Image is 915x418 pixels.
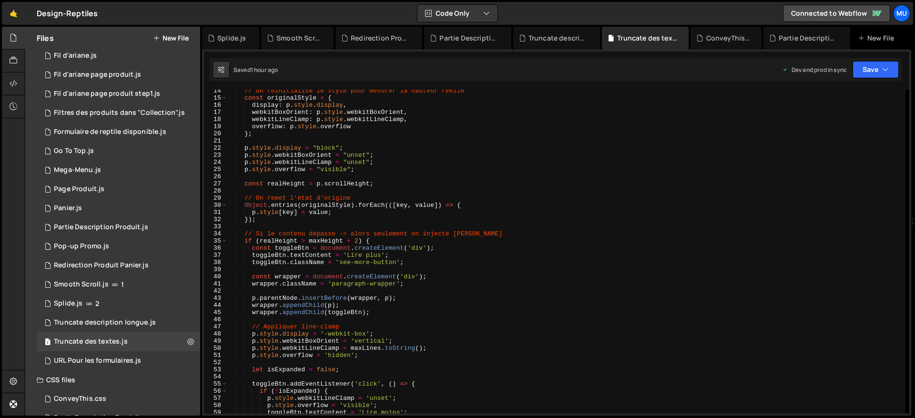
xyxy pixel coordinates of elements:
button: Code Only [417,5,498,22]
div: 44 [204,302,227,309]
div: Go To Top.js [54,147,94,155]
div: 16910/46617.js [37,122,200,142]
div: 31 [204,209,227,216]
div: ConveyThis.css [706,33,750,43]
div: Splide.js [217,33,246,43]
div: 46 [204,316,227,323]
div: 40 [204,273,227,280]
div: Smooth Scroll.js [54,280,109,289]
div: 49 [204,337,227,345]
div: 33 [204,223,227,230]
div: 41 [204,280,227,287]
div: 48 [204,330,227,337]
div: 42 [204,287,227,295]
div: 1 hour ago [251,66,278,74]
div: 16910/47091.js [37,237,200,256]
div: 45 [204,309,227,316]
div: 16910/46780.js [37,218,200,237]
div: 51 [204,352,227,359]
div: 17 [204,109,227,116]
div: Mega-Menu.js [54,166,101,174]
div: 19 [204,123,227,130]
div: 21 [204,137,227,144]
div: 16910/46512.js [37,332,200,351]
div: 28 [204,187,227,194]
div: 16910/47020.css [37,389,200,408]
div: 18 [204,116,227,123]
div: Splide.js [54,299,82,308]
div: Fil d'ariane page produit.js [54,71,141,79]
div: 58 [204,402,227,409]
div: Truncate description longue.js [529,33,589,43]
div: Partie Description Produit.js [54,223,148,232]
div: 53 [204,366,227,373]
h2: Files [37,33,54,43]
div: 36 [204,245,227,252]
div: Truncate des textes.js [617,33,677,43]
div: 37 [204,252,227,259]
div: Fil d'ariane.js [54,51,97,60]
div: 16910/47447.js [37,199,200,218]
div: 16910/46295.js [37,294,200,313]
div: New File [858,33,898,43]
div: Smooth Scroll.js [37,275,200,294]
div: 16910/46628.js [37,313,200,332]
div: 23 [204,152,227,159]
div: 56 [204,387,227,395]
span: 1 [121,281,124,288]
div: Design-Reptiles [37,8,98,19]
div: ConveyThis.css [54,395,106,403]
div: 30 [204,202,227,209]
div: 16910/47455.js [37,256,200,275]
div: Page Produit.js [54,185,104,194]
div: 32 [204,216,227,223]
div: 35 [204,237,227,245]
div: Filtres des produits dans "Collection".js [54,109,185,117]
div: 27 [204,180,227,187]
div: 16910/47449.js [37,84,200,103]
div: 39 [204,266,227,273]
a: 🤙 [2,2,25,25]
div: CSS files [25,370,200,389]
span: 1 [45,339,51,347]
div: 16910/46616.js [37,142,200,161]
a: Connected to Webflow [783,5,890,22]
div: Fil d'ariane page produit step1.js [54,90,160,98]
div: 16910/46562.js [37,180,200,199]
div: Saved [234,66,278,74]
div: 47 [204,323,227,330]
div: Truncate des textes.js [54,337,128,346]
div: 20 [204,130,227,137]
div: 38 [204,259,227,266]
button: Save [853,61,899,78]
div: 24 [204,159,227,166]
div: Partie Description Produit.js [439,33,499,43]
div: Panier.js [54,204,82,213]
div: 16910/46504.js [37,351,200,370]
div: 15 [204,94,227,102]
div: 16910/47448.js [37,65,200,84]
div: Truncate description longue.js [54,318,156,327]
div: 57 [204,395,227,402]
div: 16910/46591.js [37,161,200,180]
div: URL Pour les formulaires.js [54,357,141,365]
div: 25 [204,166,227,173]
div: Dev and prod in sync [782,66,847,74]
div: 52 [204,359,227,366]
div: 26 [204,173,227,180]
div: 43 [204,295,227,302]
div: 16910/47140.js [37,46,200,65]
div: 54 [204,373,227,380]
div: 34 [204,230,227,237]
div: 59 [204,409,227,416]
div: Formulaire de reptile disponible.js [54,128,166,136]
div: Smooth Scroll.js [276,33,322,43]
div: Redirection Produit Panier.js [54,261,149,270]
div: Redirection Produit Panier.js [351,33,411,43]
div: 14 [204,87,227,94]
div: 55 [204,380,227,387]
a: Mu [893,5,910,22]
div: 29 [204,194,227,202]
button: New File [153,34,189,42]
